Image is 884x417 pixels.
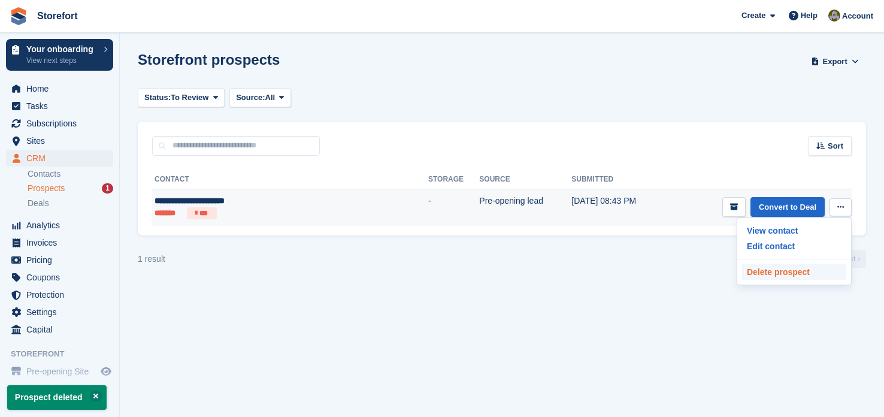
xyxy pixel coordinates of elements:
[828,10,840,22] img: Dale Metcalf
[26,363,98,380] span: Pre-opening Site
[809,52,861,71] button: Export
[741,10,765,22] span: Create
[6,39,113,71] a: Your onboarding View next steps
[152,170,428,189] th: Contact
[6,234,113,251] a: menu
[26,45,98,53] p: Your onboarding
[144,92,171,104] span: Status:
[265,92,276,104] span: All
[428,170,479,189] th: Storage
[6,132,113,149] a: menu
[26,80,98,97] span: Home
[6,150,113,167] a: menu
[6,269,113,286] a: menu
[99,364,113,379] a: Preview store
[6,321,113,338] a: menu
[828,140,843,152] span: Sort
[26,115,98,132] span: Subscriptions
[571,189,665,226] td: [DATE] 08:43 PM
[479,170,571,189] th: Source
[742,264,846,280] a: Delete prospect
[236,92,265,104] span: Source:
[28,198,49,209] span: Deals
[6,286,113,303] a: menu
[750,197,825,217] a: Convert to Deal
[26,234,98,251] span: Invoices
[823,56,847,68] span: Export
[26,304,98,321] span: Settings
[801,10,818,22] span: Help
[6,98,113,114] a: menu
[26,132,98,149] span: Sites
[6,217,113,234] a: menu
[6,115,113,132] a: menu
[32,6,83,26] a: Storefort
[28,168,113,180] a: Contacts
[26,150,98,167] span: CRM
[6,304,113,321] a: menu
[742,238,846,254] a: Edit contact
[138,52,280,68] h1: Storefront prospects
[229,88,291,108] button: Source: All
[6,363,113,380] a: menu
[26,286,98,303] span: Protection
[6,80,113,97] a: menu
[28,183,65,194] span: Prospects
[842,10,873,22] span: Account
[742,223,846,238] a: View contact
[26,252,98,268] span: Pricing
[26,217,98,234] span: Analytics
[28,182,113,195] a: Prospects 1
[138,253,165,265] div: 1 result
[571,170,665,189] th: Submitted
[6,252,113,268] a: menu
[11,348,119,360] span: Storefront
[138,88,225,108] button: Status: To Review
[7,385,107,410] p: Prospect deleted
[102,183,113,194] div: 1
[26,98,98,114] span: Tasks
[428,189,479,226] td: -
[479,189,571,226] td: Pre-opening lead
[26,321,98,338] span: Capital
[26,55,98,66] p: View next steps
[26,269,98,286] span: Coupons
[171,92,208,104] span: To Review
[10,7,28,25] img: stora-icon-8386f47178a22dfd0bd8f6a31ec36ba5ce8667c1dd55bd0f319d3a0aa187defe.svg
[28,197,113,210] a: Deals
